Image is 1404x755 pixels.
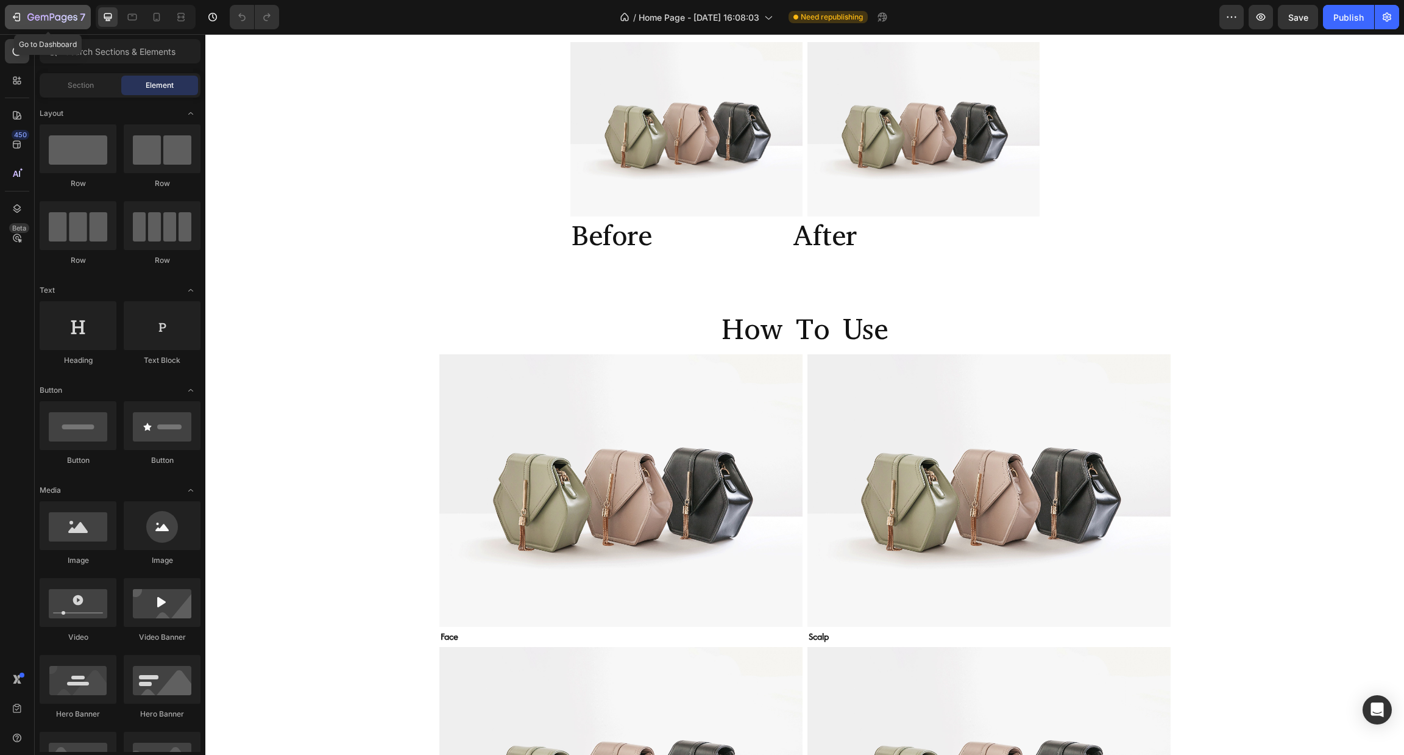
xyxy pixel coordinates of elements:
[235,594,596,612] p: Face
[1363,695,1392,725] div: Open Intercom Messenger
[40,385,62,396] span: Button
[9,275,1189,315] h2: How To Use
[181,381,200,400] span: Toggle open
[40,178,116,189] div: Row
[146,80,174,91] span: Element
[12,130,29,140] div: 450
[124,355,200,366] div: Text Block
[181,281,200,300] span: Toggle open
[40,555,116,566] div: Image
[40,485,61,496] span: Media
[205,34,1404,755] iframe: Design area
[603,594,964,612] p: Scalp
[230,5,279,29] div: Undo/Redo
[68,80,94,91] span: Section
[80,10,85,24] p: 7
[124,178,200,189] div: Row
[5,5,91,29] button: 7
[639,11,759,24] span: Home Page - [DATE] 16:08:03
[40,39,200,63] input: Search Sections & Elements
[40,355,116,366] div: Heading
[9,223,29,233] div: Beta
[124,255,200,266] div: Row
[40,709,116,720] div: Hero Banner
[1288,12,1308,23] span: Save
[40,285,55,296] span: Text
[1323,5,1374,29] button: Publish
[124,709,200,720] div: Hero Banner
[633,11,636,24] span: /
[40,455,116,466] div: Button
[181,104,200,123] span: Toggle open
[1333,11,1364,24] div: Publish
[801,12,863,23] span: Need republishing
[40,632,116,643] div: Video
[1278,5,1318,29] button: Save
[124,455,200,466] div: Button
[181,481,200,500] span: Toggle open
[40,255,116,266] div: Row
[40,108,63,119] span: Layout
[124,632,200,643] div: Video Banner
[124,555,200,566] div: Image
[365,182,834,221] h2: Before After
